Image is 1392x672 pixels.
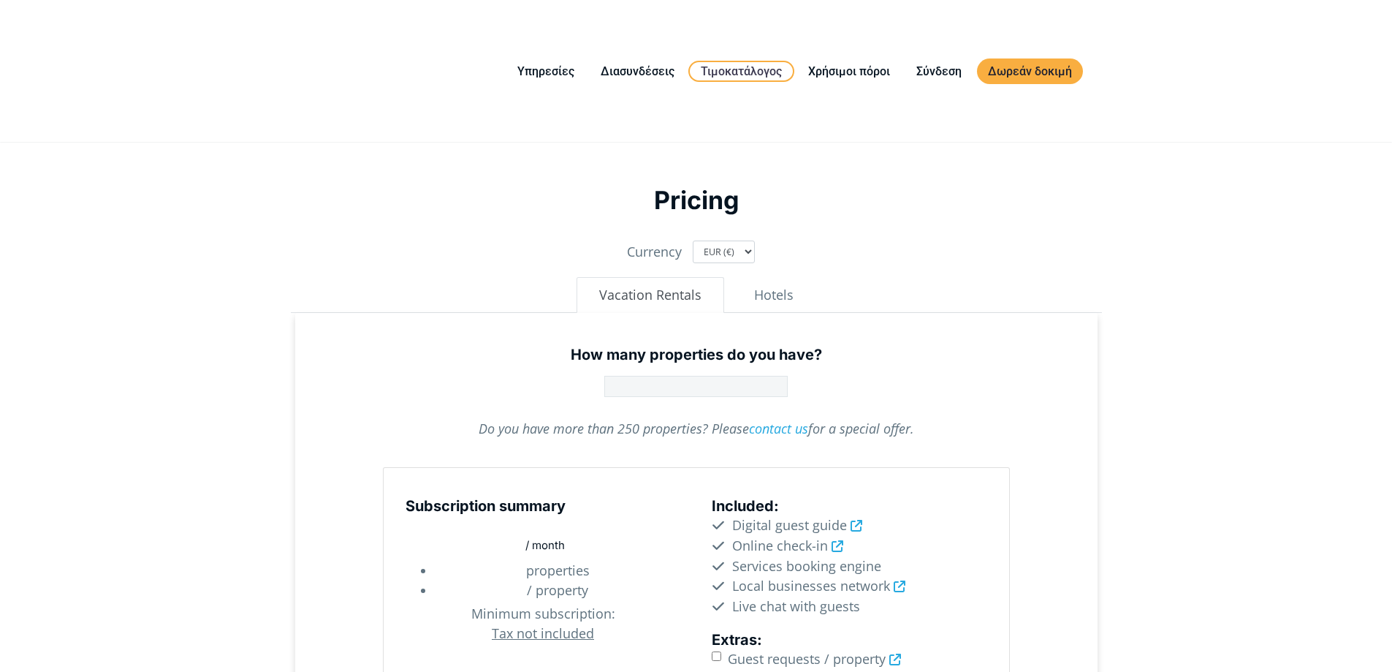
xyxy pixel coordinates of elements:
[732,516,847,534] span: Digital guest guide
[577,277,724,313] button: Vacation Rentals
[492,624,594,642] u: Tax not included
[732,537,828,554] span: Online check-in
[732,557,881,575] span: Services booking engine
[749,420,808,437] a: contact us
[383,346,1010,364] h5: How many properties do you have?
[527,581,588,599] span: / property
[977,58,1083,84] a: Δωρεάν δοκιμή
[406,497,681,516] h5: Subscription summary
[824,650,886,668] span: / property
[712,631,757,649] span: Extras
[732,597,860,615] span: Live chat with guests
[627,242,682,262] label: Currency
[525,538,565,552] span: / month
[526,562,590,579] span: properties
[406,604,681,624] span: :
[590,62,685,80] a: Διασυνδέσεις
[728,650,821,668] span: Guest requests
[905,62,973,80] a: Σύνδεση
[383,419,1010,439] p: Do you have more than 250 properties? Please for a special offer.
[471,605,612,622] span: Minimum subscription
[797,62,901,80] a: Χρήσιμοι πόροι
[731,277,816,313] button: Hotels
[732,577,890,594] span: Local businesses network
[295,183,1098,217] h2: Pricing
[712,497,987,516] h5: :
[506,62,585,80] a: Υπηρεσίες
[712,631,987,649] h5: :
[712,497,774,515] span: Included
[688,61,794,82] a: Τιμοκατάλογος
